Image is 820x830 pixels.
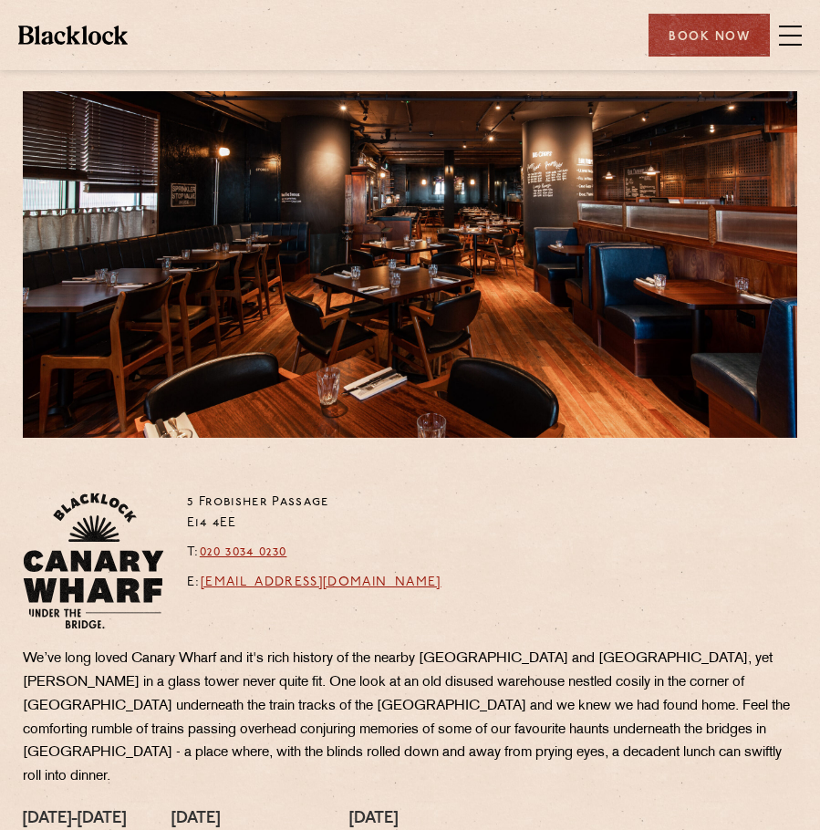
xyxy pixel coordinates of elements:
[201,576,441,589] a: [EMAIL_ADDRESS][DOMAIN_NAME]
[200,545,287,559] a: 020 3034 0230
[187,543,441,564] p: T:
[23,810,126,830] h4: [DATE]-[DATE]
[187,573,441,594] p: E:
[349,810,599,830] h4: [DATE]
[171,810,304,830] h4: [DATE]
[23,493,164,629] img: BL_CW_Logo_Website.svg
[18,26,128,44] img: BL_Textured_Logo-footer-cropped.svg
[187,493,441,534] p: 5 Frobisher Passage E14 4EE
[23,648,797,789] p: We’ve long loved Canary Wharf and it's rich history of the nearby [GEOGRAPHIC_DATA] and [GEOGRAPH...
[649,14,770,57] div: Book Now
